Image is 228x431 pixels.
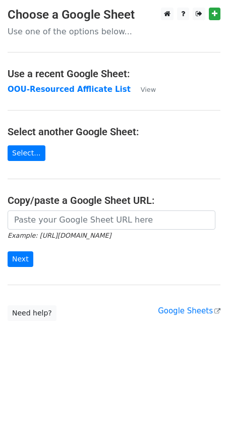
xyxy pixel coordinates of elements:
a: OOU-Resourced Afflicate List [8,85,131,94]
a: Need help? [8,305,56,321]
h4: Use a recent Google Sheet: [8,68,220,80]
h4: Copy/paste a Google Sheet URL: [8,194,220,206]
small: View [141,86,156,93]
small: Example: [URL][DOMAIN_NAME] [8,232,111,239]
a: Select... [8,145,45,161]
h3: Choose a Google Sheet [8,8,220,22]
a: View [131,85,156,94]
a: Google Sheets [158,306,220,315]
input: Next [8,251,33,267]
h4: Select another Google Sheet: [8,126,220,138]
p: Use one of the options below... [8,26,220,37]
input: Paste your Google Sheet URL here [8,210,215,230]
